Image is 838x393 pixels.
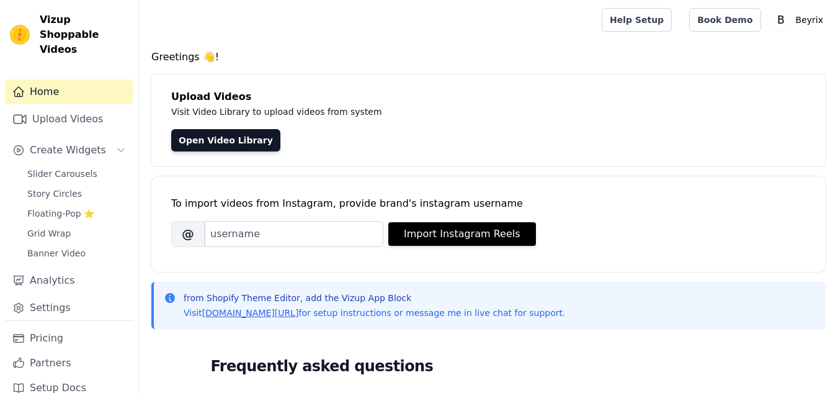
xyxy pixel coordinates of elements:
button: B Beyrix [771,9,828,31]
input: username [205,221,383,247]
a: Analytics [5,268,133,293]
a: Banner Video [20,245,133,262]
span: Grid Wrap [27,227,71,240]
p: Beyrix [791,9,828,31]
button: Import Instagram Reels [388,222,536,246]
a: [DOMAIN_NAME][URL] [202,308,299,318]
div: To import videos from Instagram, provide brand's instagram username [171,196,806,211]
a: Open Video Library [171,129,280,151]
a: Grid Wrap [20,225,133,242]
span: Create Widgets [30,143,106,158]
a: Settings [5,296,133,320]
span: Slider Carousels [27,168,97,180]
a: Floating-Pop ⭐ [20,205,133,222]
h4: Upload Videos [171,89,806,104]
p: Visit Video Library to upload videos from system [171,104,727,119]
a: Slider Carousels [20,165,133,183]
h2: Frequently asked questions [211,354,767,379]
a: Book Demo [689,8,760,32]
span: Story Circles [27,187,82,200]
text: B [777,14,785,26]
a: Help Setup [602,8,672,32]
a: Upload Videos [5,107,133,132]
p: Visit for setup instructions or message me in live chat for support. [184,307,565,319]
button: Create Widgets [5,138,133,163]
h4: Greetings 👋! [151,50,826,65]
a: Pricing [5,326,133,351]
p: from Shopify Theme Editor, add the Vizup App Block [184,292,565,304]
a: Partners [5,351,133,376]
span: @ [171,221,205,247]
a: Story Circles [20,185,133,202]
span: Banner Video [27,247,86,260]
img: Vizup [10,25,30,45]
span: Floating-Pop ⭐ [27,207,94,220]
a: Home [5,79,133,104]
span: Vizup Shoppable Videos [40,12,128,57]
